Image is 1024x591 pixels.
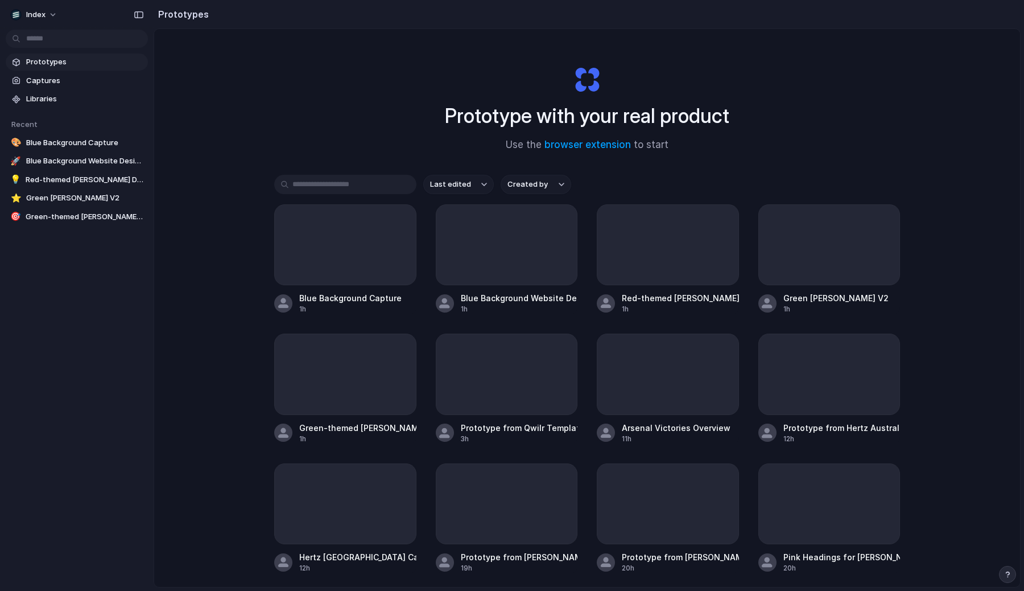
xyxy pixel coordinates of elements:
[758,334,901,444] a: Prototype from Hertz Australia Vehicle Guide12h
[430,179,471,190] span: Last edited
[622,304,739,314] div: 1h
[461,434,578,444] div: 3h
[6,91,148,108] a: Libraries
[6,54,148,71] a: Prototypes
[436,204,578,314] a: Blue Background Website Design1h
[26,137,143,149] span: Blue Background Capture
[274,334,416,444] a: Green-themed [PERSON_NAME][GEOGRAPHIC_DATA]1h
[783,563,901,573] div: 20h
[783,551,901,563] div: Pink Headings for [PERSON_NAME]
[26,56,143,68] span: Prototypes
[622,422,730,434] div: Arsenal Victories Overview
[622,292,739,304] div: Red-themed [PERSON_NAME] Design
[6,153,148,170] a: 🚀Blue Background Website Design
[461,304,578,314] div: 1h
[461,292,578,304] div: Blue Background Website Design
[26,9,46,20] span: Index
[10,155,22,167] div: 🚀
[461,422,578,434] div: Prototype from Qwilr Templates Gallery
[597,204,739,314] a: Red-themed [PERSON_NAME] Design1h
[436,463,578,573] a: Prototype from [PERSON_NAME] (headings)19h
[154,7,209,21] h2: Prototypes
[299,551,416,563] div: Hertz [GEOGRAPHIC_DATA] Car Rental - Prototyping App Dropdown
[622,551,739,563] div: Prototype from [PERSON_NAME] (Headings)
[6,72,148,89] a: Captures
[758,204,901,314] a: Green [PERSON_NAME] V21h
[10,192,22,204] div: ⭐
[26,192,143,204] span: Green [PERSON_NAME] V2
[783,434,901,444] div: 12h
[10,137,22,149] div: 🎨
[299,422,416,434] div: Green-themed [PERSON_NAME][GEOGRAPHIC_DATA]
[783,292,889,304] div: Green [PERSON_NAME] V2
[461,563,578,573] div: 19h
[622,563,739,573] div: 20h
[544,139,631,150] a: browser extension
[501,175,571,194] button: Created by
[597,334,739,444] a: Arsenal Victories Overview11h
[783,304,889,314] div: 1h
[11,120,38,129] span: Recent
[597,463,739,573] a: Prototype from [PERSON_NAME] (Headings)20h
[26,75,143,87] span: Captures
[6,171,148,188] a: 💡Red-themed [PERSON_NAME] Design
[26,174,143,186] span: Red-themed [PERSON_NAME] Design
[423,175,494,194] button: Last edited
[436,334,578,444] a: Prototype from Qwilr Templates Gallery3h
[10,211,21,223] div: 🎯
[274,463,416,573] a: Hertz [GEOGRAPHIC_DATA] Car Rental - Prototyping App Dropdown12h
[506,138,668,153] span: Use the to start
[507,179,548,190] span: Created by
[26,93,143,105] span: Libraries
[758,463,901,573] a: Pink Headings for [PERSON_NAME]20h
[26,155,143,167] span: Blue Background Website Design
[299,434,416,444] div: 1h
[299,292,402,304] div: Blue Background Capture
[26,211,143,223] span: Green-themed [PERSON_NAME][GEOGRAPHIC_DATA]
[299,563,416,573] div: 12h
[6,134,148,151] a: 🎨Blue Background Capture
[6,208,148,225] a: 🎯Green-themed [PERSON_NAME][GEOGRAPHIC_DATA]
[622,434,730,444] div: 11h
[299,304,402,314] div: 1h
[6,6,63,24] button: Index
[461,551,578,563] div: Prototype from [PERSON_NAME] (headings)
[274,204,416,314] a: Blue Background Capture1h
[10,174,21,186] div: 💡
[445,101,729,131] h1: Prototype with your real product
[783,422,901,434] div: Prototype from Hertz Australia Vehicle Guide
[6,190,148,207] a: ⭐Green [PERSON_NAME] V2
